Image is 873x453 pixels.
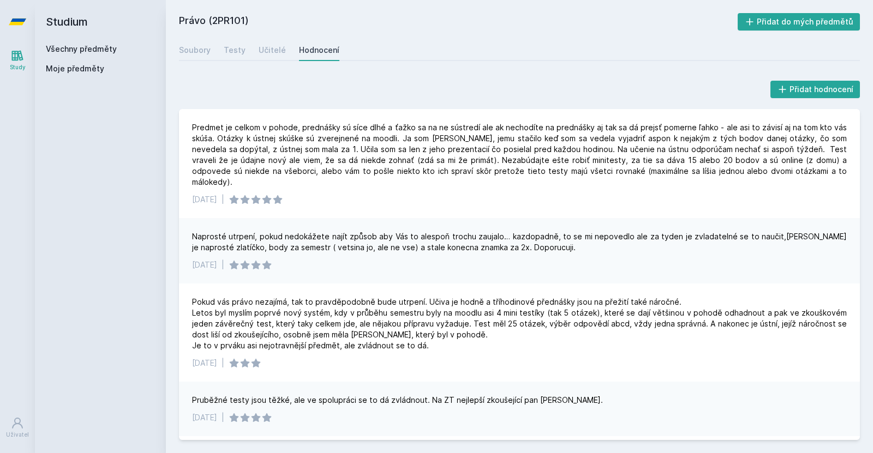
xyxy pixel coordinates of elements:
[222,358,224,369] div: |
[179,13,738,31] h2: Právo (2PR101)
[192,297,847,351] div: Pokud vás právo nezajímá, tak to pravděpodobně bude utrpení. Učiva je hodně a tříhodinové přednáš...
[259,45,286,56] div: Učitelé
[738,13,860,31] button: Přidat do mých předmětů
[46,44,117,53] a: Všechny předměty
[179,39,211,61] a: Soubory
[222,194,224,205] div: |
[192,194,217,205] div: [DATE]
[224,45,246,56] div: Testy
[222,259,224,270] div: |
[192,122,847,188] div: Predmet je celkom v pohode, prednášky sú síce dlhé a ťažko sa na ne sústredí ale ak nechodíte na ...
[192,231,847,253] div: Naprosté utrpení, pokud nedokážete najít způsob aby Vás to alespoň trochu zaujalo… kazdopadně, to...
[46,63,104,74] span: Moje předměty
[10,63,26,71] div: Study
[299,45,339,56] div: Hodnocení
[192,259,217,270] div: [DATE]
[2,44,33,77] a: Study
[6,431,29,439] div: Uživatel
[259,39,286,61] a: Učitelé
[299,39,339,61] a: Hodnocení
[770,81,860,98] button: Přidat hodnocení
[2,411,33,444] a: Uživatel
[222,412,224,423] div: |
[192,412,217,423] div: [DATE]
[179,45,211,56] div: Soubory
[224,39,246,61] a: Testy
[192,358,217,369] div: [DATE]
[192,395,603,406] div: Pruběžné testy jsou těžké, ale ve spolupráci se to dá zvládnout. Na ZT nejlepší zkoušející pan [P...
